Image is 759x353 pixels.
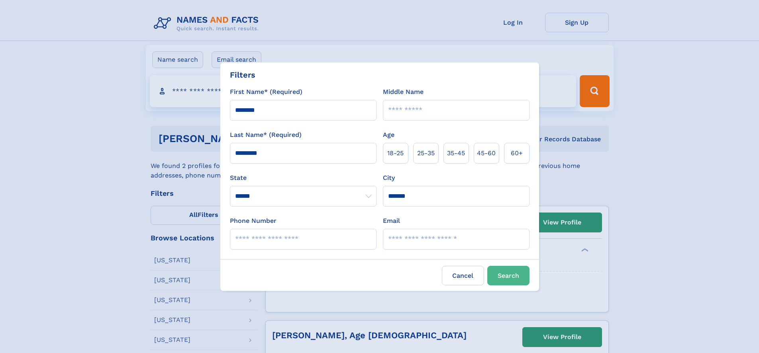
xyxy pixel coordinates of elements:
label: Email [383,216,400,226]
label: Cancel [442,266,484,285]
label: Phone Number [230,216,277,226]
label: State [230,173,377,183]
label: Age [383,130,394,140]
span: 45‑60 [477,148,496,158]
span: 18‑25 [387,148,404,158]
button: Search [487,266,530,285]
label: City [383,173,395,183]
span: 35‑45 [447,148,465,158]
span: 60+ [511,148,523,158]
label: Last Name* (Required) [230,130,302,140]
div: Filters [230,69,255,81]
span: 25‑35 [417,148,435,158]
label: First Name* (Required) [230,87,302,97]
label: Middle Name [383,87,424,97]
